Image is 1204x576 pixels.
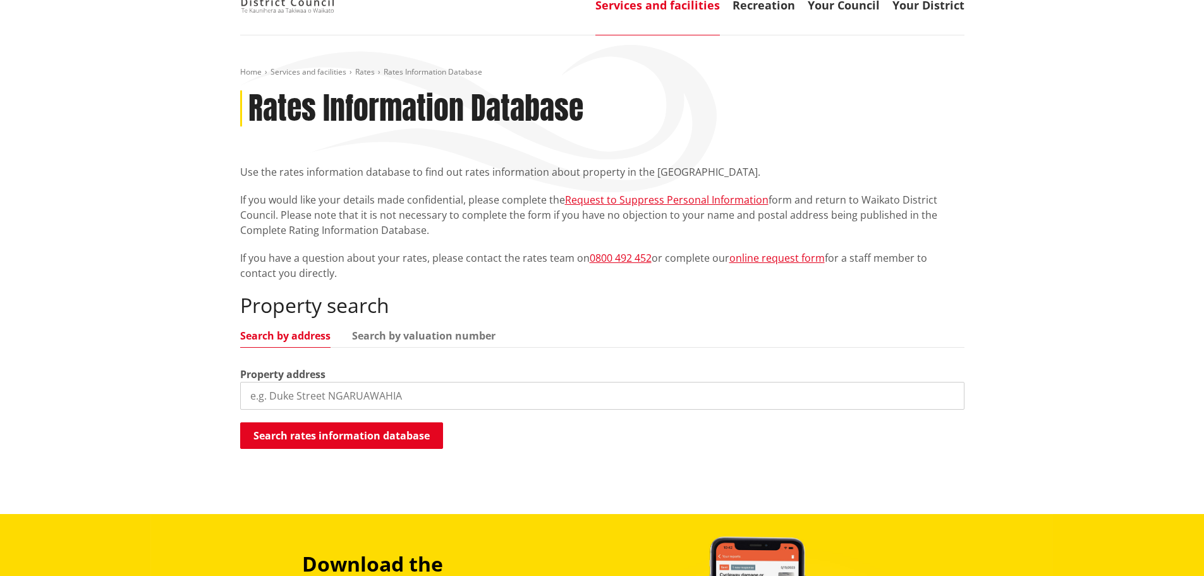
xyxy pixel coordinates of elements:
[565,193,769,207] a: Request to Suppress Personal Information
[729,251,825,265] a: online request form
[240,250,964,281] p: If you have a question about your rates, please contact the rates team on or complete our for a s...
[590,251,652,265] a: 0800 492 452
[240,293,964,317] h2: Property search
[355,66,375,77] a: Rates
[352,331,496,341] a: Search by valuation number
[240,164,964,180] p: Use the rates information database to find out rates information about property in the [GEOGRAPHI...
[248,90,583,127] h1: Rates Information Database
[240,66,262,77] a: Home
[240,367,325,382] label: Property address
[240,192,964,238] p: If you would like your details made confidential, please complete the form and return to Waikato ...
[271,66,346,77] a: Services and facilities
[240,67,964,78] nav: breadcrumb
[1146,523,1191,568] iframe: Messenger Launcher
[240,382,964,410] input: e.g. Duke Street NGARUAWAHIA
[384,66,482,77] span: Rates Information Database
[240,331,331,341] a: Search by address
[240,422,443,449] button: Search rates information database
